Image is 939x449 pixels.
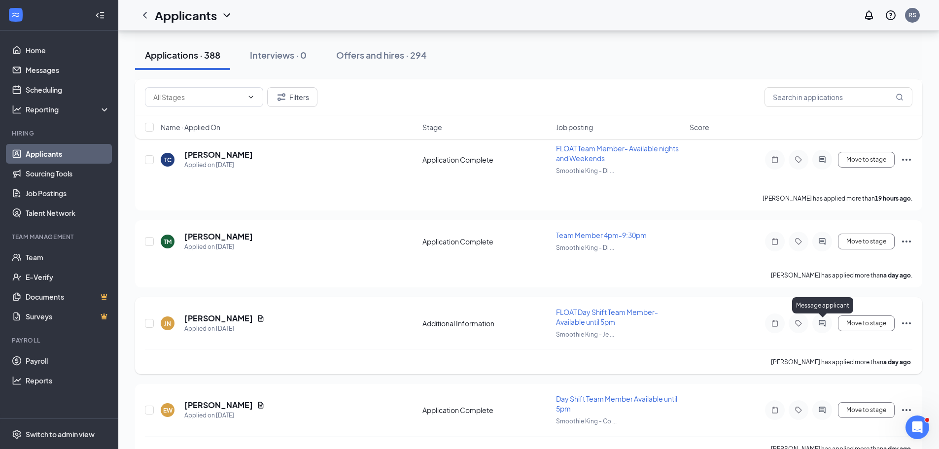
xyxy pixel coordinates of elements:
[422,405,550,415] div: Application Complete
[793,238,804,245] svg: Tag
[221,9,233,21] svg: ChevronDown
[257,401,265,409] svg: Document
[12,104,22,114] svg: Analysis
[26,203,110,223] a: Talent Network
[556,394,677,413] span: Day Shift Team Member Available until 5pm
[863,9,875,21] svg: Notifications
[145,49,220,61] div: Applications · 388
[771,358,912,366] p: [PERSON_NAME] has applied more than .
[883,358,911,366] b: a day ago
[184,149,253,160] h5: [PERSON_NAME]
[556,244,614,251] span: Smoothie King - Di ...
[816,156,828,164] svg: ActiveChat
[793,406,804,414] svg: Tag
[901,404,912,416] svg: Ellipses
[422,318,550,328] div: Additional Information
[12,129,108,138] div: Hiring
[164,319,171,328] div: JN
[276,91,287,103] svg: Filter
[184,400,253,411] h5: [PERSON_NAME]
[161,122,220,132] span: Name · Applied On
[184,231,253,242] h5: [PERSON_NAME]
[422,122,442,132] span: Stage
[26,40,110,60] a: Home
[769,406,781,414] svg: Note
[690,122,709,132] span: Score
[12,233,108,241] div: Team Management
[908,11,916,19] div: RS
[901,236,912,247] svg: Ellipses
[816,406,828,414] svg: ActiveChat
[163,406,173,414] div: EW
[26,104,110,114] div: Reporting
[26,287,110,307] a: DocumentsCrown
[95,10,105,20] svg: Collapse
[769,238,781,245] svg: Note
[11,10,21,20] svg: WorkstreamLogo
[12,429,22,439] svg: Settings
[250,49,307,61] div: Interviews · 0
[139,9,151,21] svg: ChevronLeft
[267,87,317,107] button: Filter Filters
[765,87,912,107] input: Search in applications
[793,156,804,164] svg: Tag
[885,9,897,21] svg: QuestionInfo
[155,7,217,24] h1: Applicants
[816,238,828,245] svg: ActiveChat
[184,411,265,420] div: Applied on [DATE]
[184,324,265,334] div: Applied on [DATE]
[257,314,265,322] svg: Document
[164,156,172,164] div: TC
[184,160,253,170] div: Applied on [DATE]
[247,93,255,101] svg: ChevronDown
[556,331,614,338] span: Smoothie King - Je ...
[838,152,895,168] button: Move to stage
[556,167,614,174] span: Smoothie King - Di ...
[26,247,110,267] a: Team
[26,164,110,183] a: Sourcing Tools
[336,49,427,61] div: Offers and hires · 294
[556,417,617,425] span: Smoothie King - Co ...
[184,313,253,324] h5: [PERSON_NAME]
[838,315,895,331] button: Move to stage
[838,402,895,418] button: Move to stage
[26,267,110,287] a: E-Verify
[838,234,895,249] button: Move to stage
[556,308,658,326] span: FLOAT Day Shift Team Member- Available until 5pm
[792,297,853,313] div: Message applicant
[769,319,781,327] svg: Note
[26,429,95,439] div: Switch to admin view
[901,317,912,329] svg: Ellipses
[763,194,912,203] p: [PERSON_NAME] has applied more than .
[422,237,550,246] div: Application Complete
[793,319,804,327] svg: Tag
[422,155,550,165] div: Application Complete
[769,156,781,164] svg: Note
[896,93,904,101] svg: MagnifyingGlass
[26,80,110,100] a: Scheduling
[26,183,110,203] a: Job Postings
[816,319,828,327] svg: ActiveChat
[26,351,110,371] a: Payroll
[153,92,243,103] input: All Stages
[905,415,929,439] iframe: Intercom live chat
[556,122,593,132] span: Job posting
[556,231,647,240] span: Team Member 4pm-9:30pm
[164,238,172,246] div: TM
[12,336,108,345] div: Payroll
[26,60,110,80] a: Messages
[26,371,110,390] a: Reports
[883,272,911,279] b: a day ago
[875,195,911,202] b: 19 hours ago
[184,242,253,252] div: Applied on [DATE]
[26,307,110,326] a: SurveysCrown
[771,271,912,279] p: [PERSON_NAME] has applied more than .
[901,154,912,166] svg: Ellipses
[26,144,110,164] a: Applicants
